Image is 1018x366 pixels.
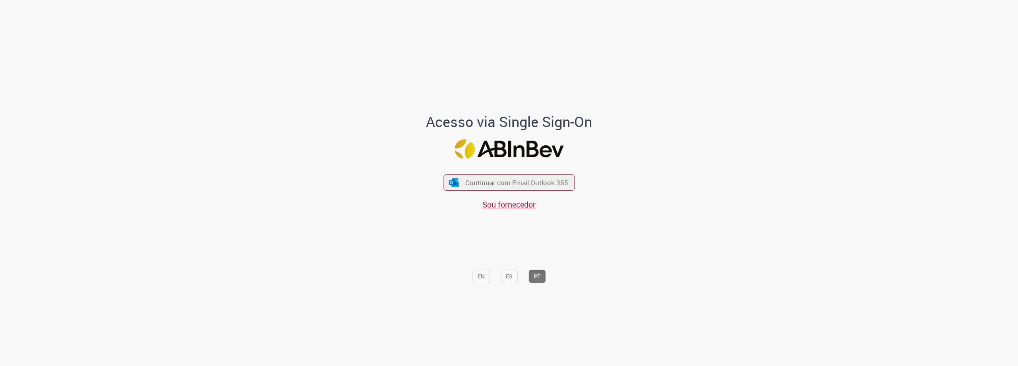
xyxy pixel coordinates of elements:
h1: Acesso via Single Sign-On [399,114,620,130]
button: PT [528,270,546,283]
img: Logo ABInBev [455,139,563,159]
img: ícone Azure/Microsoft 360 [449,178,460,187]
button: ES [501,270,518,283]
button: EN [472,270,490,283]
span: Continuar com Email Outlook 365 [465,178,568,187]
a: Sou fornecedor [482,199,536,210]
button: ícone Azure/Microsoft 360 Continuar com Email Outlook 365 [443,174,575,191]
